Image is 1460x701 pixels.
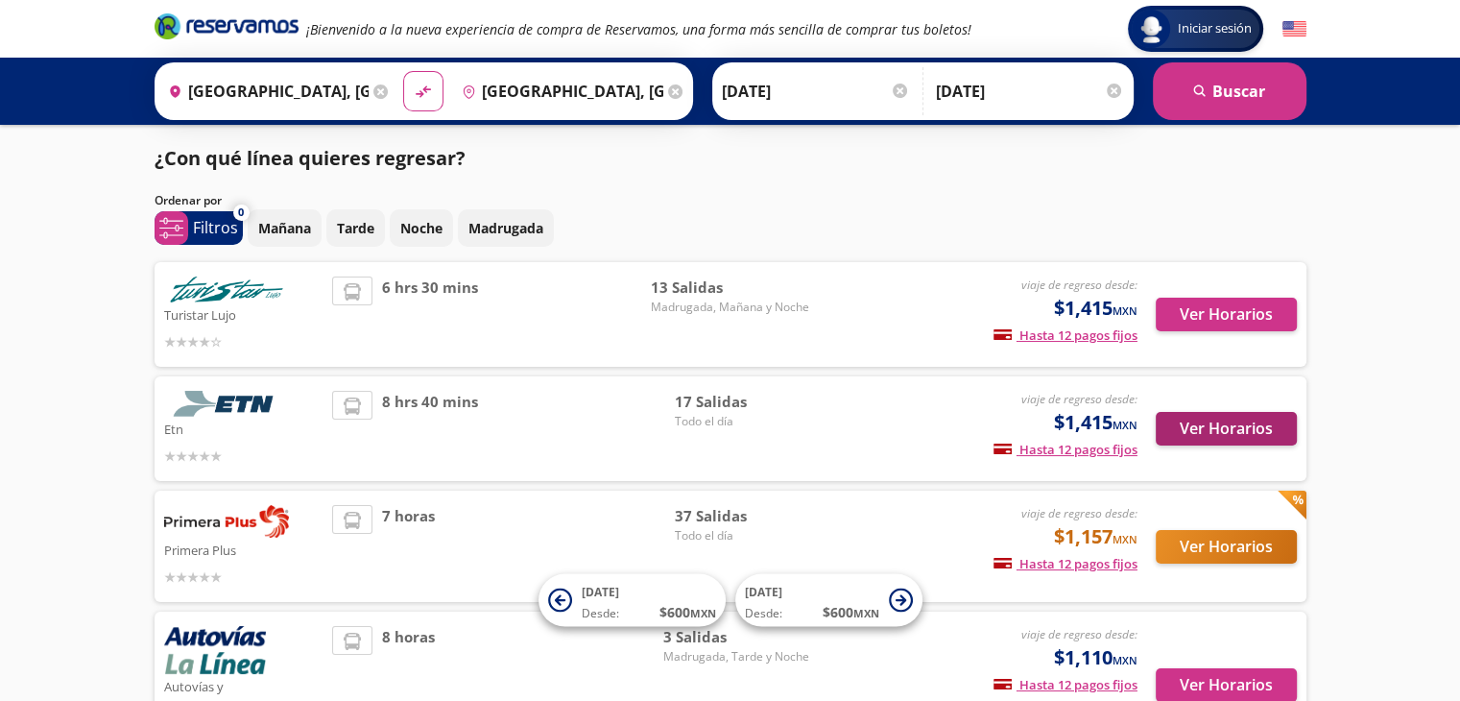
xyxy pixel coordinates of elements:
[936,67,1124,115] input: Opcional
[164,538,323,561] p: Primera Plus
[164,505,289,538] img: Primera Plus
[1170,19,1259,38] span: Iniciar sesión
[326,209,385,247] button: Tarde
[1113,418,1137,432] small: MXN
[675,505,809,527] span: 37 Salidas
[663,648,809,665] span: Madrugada, Tarde y Noche
[193,216,238,239] p: Filtros
[1021,277,1137,293] em: viaje de regreso desde:
[1113,303,1137,318] small: MXN
[993,555,1137,572] span: Hasta 12 pagos fijos
[155,12,299,46] a: Brand Logo
[745,584,782,600] span: [DATE]
[745,605,782,622] span: Desde:
[582,584,619,600] span: [DATE]
[164,626,266,674] img: Autovías y La Línea
[258,218,311,238] p: Mañana
[454,67,663,115] input: Buscar Destino
[1156,298,1297,331] button: Ver Horarios
[248,209,322,247] button: Mañana
[155,12,299,40] i: Brand Logo
[1054,522,1137,551] span: $1,157
[458,209,554,247] button: Madrugada
[382,391,478,467] span: 8 hrs 40 mins
[155,144,466,173] p: ¿Con qué línea quieres regresar?
[675,527,809,544] span: Todo el día
[853,606,879,620] small: MXN
[663,626,809,648] span: 3 Salidas
[400,218,443,238] p: Noche
[155,211,243,245] button: 0Filtros
[582,605,619,622] span: Desde:
[675,413,809,430] span: Todo el día
[390,209,453,247] button: Noche
[722,67,910,115] input: Elegir Fecha
[1054,408,1137,437] span: $1,415
[1021,391,1137,407] em: viaje de regreso desde:
[164,277,289,302] img: Turistar Lujo
[337,218,374,238] p: Tarde
[382,277,478,352] span: 6 hrs 30 mins
[539,574,726,627] button: [DATE]Desde:$600MXN
[690,606,716,620] small: MXN
[468,218,543,238] p: Madrugada
[651,299,809,316] span: Madrugada, Mañana y Noche
[1156,530,1297,564] button: Ver Horarios
[164,391,289,417] img: Etn
[1021,505,1137,521] em: viaje de regreso desde:
[1054,643,1137,672] span: $1,110
[823,602,879,622] span: $ 600
[993,326,1137,344] span: Hasta 12 pagos fijos
[1153,62,1306,120] button: Buscar
[155,192,222,209] p: Ordenar por
[735,574,922,627] button: [DATE]Desde:$600MXN
[306,20,971,38] em: ¡Bienvenido a la nueva experiencia de compra de Reservamos, una forma más sencilla de comprar tus...
[238,205,244,221] span: 0
[164,302,323,326] p: Turistar Lujo
[993,676,1137,693] span: Hasta 12 pagos fijos
[1156,412,1297,446] button: Ver Horarios
[1282,17,1306,41] button: English
[160,67,370,115] input: Buscar Origen
[1113,653,1137,667] small: MXN
[651,277,809,299] span: 13 Salidas
[164,417,323,440] p: Etn
[675,391,809,413] span: 17 Salidas
[1054,294,1137,323] span: $1,415
[993,441,1137,458] span: Hasta 12 pagos fijos
[1021,626,1137,642] em: viaje de regreso desde:
[1113,532,1137,546] small: MXN
[382,505,435,588] span: 7 horas
[659,602,716,622] span: $ 600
